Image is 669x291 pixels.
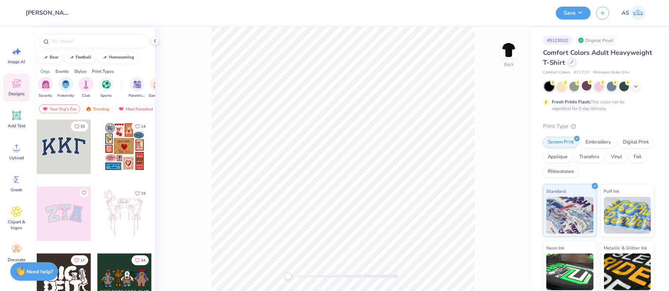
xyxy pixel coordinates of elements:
[133,80,141,89] img: Parent's Weekend Image
[39,52,62,63] button: bear
[38,77,53,99] div: filter for Sorority
[58,77,74,99] div: filter for Fraternity
[9,155,24,161] span: Upload
[129,77,145,99] button: filter button
[42,80,50,89] img: Sorority Image
[20,6,74,20] input: Untitled Design
[622,9,629,17] span: AS
[38,77,53,99] button: filter button
[141,259,145,262] span: 34
[99,77,114,99] button: filter button
[8,123,25,129] span: Add Text
[631,6,645,20] img: Akshay Singh
[132,121,149,131] button: Like
[543,152,572,163] div: Applique
[40,68,50,75] div: Orgs
[86,106,91,111] img: trending.gif
[51,38,145,45] input: Try "Alpha"
[604,244,647,252] span: Metallic & Glitter Ink
[79,77,93,99] button: filter button
[55,68,69,75] div: Events
[39,104,80,113] div: Your Org's Fav
[80,188,89,197] button: Like
[82,104,113,113] div: Trending
[39,93,53,99] span: Sorority
[76,55,92,59] div: football
[575,152,604,163] div: Transfers
[284,273,292,280] div: Accessibility label
[62,80,70,89] img: Fraternity Image
[27,268,53,275] strong: Need help?
[69,55,75,60] img: trend_line.gif
[543,48,652,67] span: Comfort Colors Adult Heavyweight T-Shirt
[132,255,149,265] button: Like
[543,122,654,131] div: Print Type
[71,255,88,265] button: Like
[149,93,166,99] span: Game Day
[109,55,134,59] div: homecoming
[58,77,74,99] button: filter button
[43,55,48,60] img: trend_line.gif
[618,137,654,148] div: Digital Print
[546,197,594,234] img: Standard
[79,77,93,99] div: filter for Club
[42,106,48,111] img: most_fav.gif
[546,253,594,290] img: Neon Ink
[8,91,25,97] span: Designs
[149,77,166,99] div: filter for Game Day
[574,70,589,76] span: # C1717
[115,104,157,113] div: Most Favorited
[581,137,616,148] div: Embroidery
[546,244,564,252] span: Neon Ink
[129,77,145,99] div: filter for Parent's Weekend
[593,70,630,76] span: Minimum Order: 24 +
[102,80,111,89] img: Sports Image
[50,55,59,59] div: bear
[629,152,646,163] div: Foil
[501,43,516,57] img: Back
[556,7,591,19] button: Save
[552,99,591,105] strong: Fresh Prints Flash:
[58,93,74,99] span: Fraternity
[543,166,579,177] div: Rhinestones
[543,70,570,76] span: Comfort Colors
[604,253,651,290] img: Metallic & Glitter Ink
[618,6,649,20] a: AS
[543,137,579,148] div: Screen Print
[149,77,166,99] button: filter button
[546,187,566,195] span: Standard
[80,125,85,128] span: 33
[82,80,90,89] img: Club Image
[101,93,112,99] span: Sports
[4,219,29,231] span: Clipart & logos
[71,121,88,131] button: Like
[132,188,149,198] button: Like
[543,36,572,45] div: # 512301D
[99,77,114,99] div: filter for Sports
[74,68,86,75] div: Styles
[11,187,22,193] span: Greek
[65,52,95,63] button: football
[98,52,138,63] button: homecoming
[102,55,108,60] img: trend_line.gif
[80,259,85,262] span: 17
[8,257,25,263] span: Decorate
[118,106,124,111] img: most_fav.gif
[141,192,145,195] span: 15
[604,187,619,195] span: Puff Ink
[576,36,617,45] div: Original Proof
[82,93,90,99] span: Club
[606,152,627,163] div: Vinyl
[504,61,514,68] div: Back
[8,59,25,65] span: Image AI
[129,93,145,99] span: Parent's Weekend
[141,125,145,128] span: 14
[92,68,114,75] div: Print Types
[153,80,162,89] img: Game Day Image
[552,99,642,112] div: This color can be expedited for 5 day delivery.
[604,197,651,234] img: Puff Ink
